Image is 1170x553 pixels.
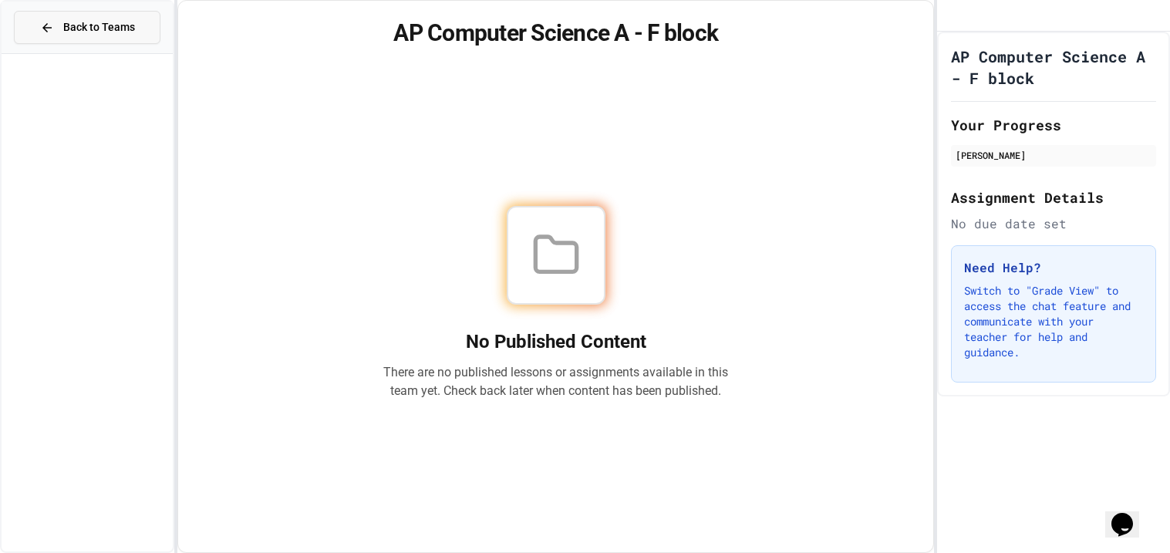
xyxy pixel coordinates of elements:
h1: AP Computer Science A - F block [951,46,1156,89]
h2: Your Progress [951,114,1156,136]
h1: AP Computer Science A - F block [197,19,915,47]
span: Back to Teams [63,19,135,35]
iframe: chat widget [1105,491,1155,538]
button: Back to Teams [14,11,160,44]
h2: No Published Content [383,329,729,354]
p: Switch to "Grade View" to access the chat feature and communicate with your teacher for help and ... [964,283,1143,360]
div: [PERSON_NAME] [956,148,1151,162]
h3: Need Help? [964,258,1143,277]
p: There are no published lessons or assignments available in this team yet. Check back later when c... [383,363,729,400]
h2: Assignment Details [951,187,1156,208]
div: No due date set [951,214,1156,233]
